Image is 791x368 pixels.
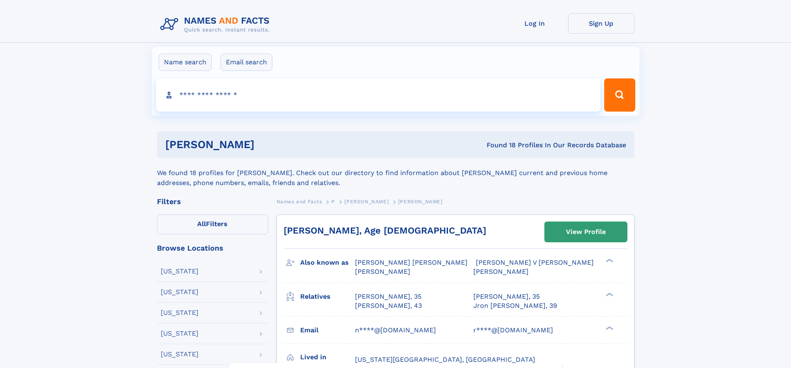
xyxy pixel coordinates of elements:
span: [PERSON_NAME] [PERSON_NAME] [355,258,468,266]
div: [US_STATE] [161,289,198,295]
a: Log In [502,13,568,34]
span: [PERSON_NAME] [398,199,443,205]
span: [PERSON_NAME] [355,268,410,275]
img: Logo Names and Facts [157,13,277,36]
span: [US_STATE][GEOGRAPHIC_DATA], [GEOGRAPHIC_DATA] [355,356,535,363]
span: [PERSON_NAME] [344,199,389,205]
h3: Lived in [300,350,355,364]
a: P [331,196,335,207]
div: [US_STATE] [161,330,198,337]
div: ❯ [604,325,614,331]
span: [PERSON_NAME] V [PERSON_NAME] [476,258,594,266]
a: [PERSON_NAME] [344,196,389,207]
span: [PERSON_NAME] [473,268,529,275]
label: Email search [220,54,272,71]
label: Filters [157,214,268,234]
a: Jron [PERSON_NAME], 39 [473,301,557,310]
h1: [PERSON_NAME] [165,139,371,150]
span: All [197,220,206,228]
span: P [331,199,335,205]
a: Sign Up [568,13,634,34]
button: Search Button [604,78,635,112]
a: [PERSON_NAME], Age [DEMOGRAPHIC_DATA] [284,225,486,236]
a: [PERSON_NAME], 35 [355,292,421,301]
h3: Also known as [300,256,355,270]
div: ❯ [604,292,614,297]
a: Names and Facts [277,196,322,207]
div: Filters [157,198,268,205]
div: Browse Locations [157,244,268,252]
div: [US_STATE] [161,310,198,316]
div: [US_STATE] [161,268,198,275]
div: We found 18 profiles for [PERSON_NAME]. Check out our directory to find information about [PERSON... [157,158,634,188]
label: Name search [159,54,212,71]
a: [PERSON_NAME], 43 [355,301,422,310]
a: View Profile [545,222,627,242]
a: [PERSON_NAME], 35 [473,292,540,301]
input: search input [156,78,601,112]
h3: Relatives [300,290,355,304]
div: ❯ [604,258,614,263]
div: View Profile [566,222,606,241]
h3: Email [300,323,355,337]
div: Found 18 Profiles In Our Records Database [370,141,626,150]
div: [US_STATE] [161,351,198,358]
